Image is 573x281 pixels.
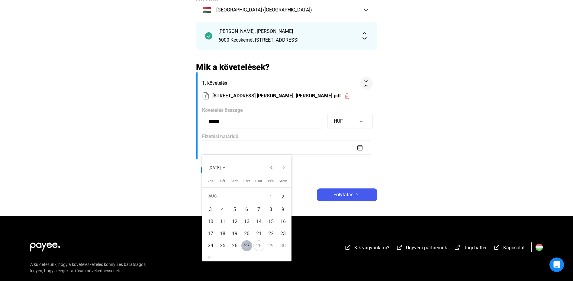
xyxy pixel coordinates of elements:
[229,204,241,216] button: 2025. augusztus 5.
[241,240,253,252] button: 2025. augusztus 27.
[266,228,276,239] div: 22
[241,228,252,239] div: 20
[229,228,241,240] button: 2025. augusztus 19
[253,228,264,239] div: 21
[229,228,240,239] div: 19
[208,179,213,183] span: Vas
[268,179,274,183] span: Pén
[266,216,276,227] div: 15
[253,204,265,216] button: 2025. augusztus 7.
[265,216,277,228] button: 2025. augusztus 15.
[205,252,216,263] div: 31
[278,240,288,251] div: 30
[217,216,228,227] div: 11
[266,204,276,215] div: 8
[217,216,229,228] button: 2025. augusztus 11.
[277,240,289,252] button: 2025. augusztus 30.
[266,161,278,173] button: Előző hónap
[278,216,288,227] div: 16
[277,216,289,228] button: 2025. augusztus 16
[204,228,217,240] button: 2025. augusztus 17
[217,240,228,251] div: 25
[241,204,252,215] div: 6
[265,190,277,204] button: 2025. augusztus 1.
[205,216,216,227] div: 10
[229,240,241,252] button: 2025. augusztus 26
[229,204,240,215] div: 5
[241,228,253,240] button: 2025. augusztus 20.
[253,240,265,252] button: 2025. augusztus 28.
[205,240,216,251] div: 24
[204,204,217,216] button: augusztus 3, 2025
[208,165,221,170] span: [DATE]
[266,191,276,203] div: 1
[220,179,225,183] span: Hét
[204,161,230,173] button: Válassza ki a hónapot és az évet
[278,228,288,239] div: 23
[205,204,216,215] div: 3
[253,216,264,227] div: 14
[241,216,253,228] button: 2025. augusztus 13
[217,204,229,216] button: 2025. augusztus 4.
[204,240,217,252] button: 2025. augusztus 24.
[204,190,265,204] td: AUG
[241,216,252,227] div: 13
[278,161,290,173] button: Jövő hónapban
[217,228,228,239] div: 18
[253,204,264,215] div: 7
[205,228,216,239] div: 17
[277,204,289,216] button: 2025. augusztus 9.
[549,257,564,272] div: Nyissa meg az Intercom Messengert
[277,228,289,240] button: 2025. augusztus 23.
[265,228,277,240] button: 2025. augusztus 22.
[253,228,265,240] button: 2025. augusztus 21.
[265,204,277,216] button: augusztus 8, 2025
[278,191,288,203] div: 2
[253,216,265,228] button: 2025. augusztus 14.
[204,252,217,264] button: 2025. augusztus 31.
[265,240,277,252] button: 2025. augusztus 29.
[279,179,287,183] span: Szom
[231,179,238,183] span: Kedd
[229,216,240,227] div: 12
[229,216,241,228] button: 2025. augusztus 12.
[277,190,289,204] button: 2025. augusztus 2.
[241,204,253,216] button: 2025. augusztus 6.
[217,240,229,252] button: 2025. augusztus 25.
[217,228,229,240] button: 2025. augusztus 18.
[243,179,250,183] span: Szer
[217,204,228,215] div: 4
[278,204,288,215] div: 9
[241,240,252,251] div: 27
[255,179,262,183] span: Csüt
[266,240,276,251] div: 29
[229,240,240,251] div: 26
[253,240,264,251] div: 28
[204,216,217,228] button: 2025. augusztus 10.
